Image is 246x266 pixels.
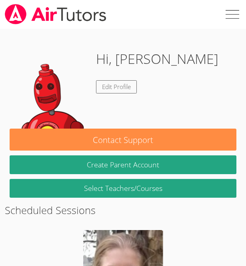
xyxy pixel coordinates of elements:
[10,179,236,198] a: Select Teachers/Courses
[10,49,90,129] img: default.png
[10,155,236,174] button: Create Parent Account
[4,4,107,24] img: airtutors_banner-c4298cdbf04f3fff15de1276eac7730deb9818008684d7c2e4769d2f7ddbe033.png
[10,129,236,151] button: Contact Support
[5,202,241,218] h2: Scheduled Sessions
[96,80,137,93] a: Edit Profile
[96,49,218,69] h1: Hi, [PERSON_NAME]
